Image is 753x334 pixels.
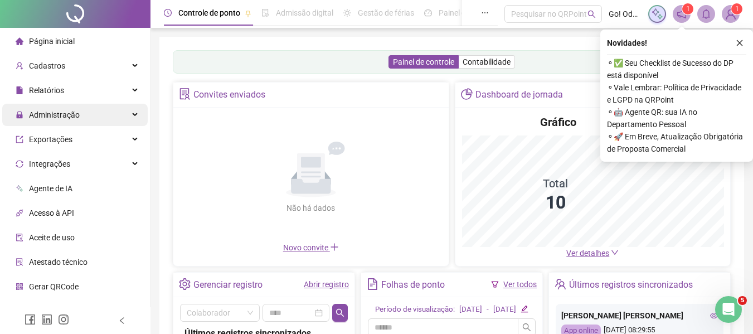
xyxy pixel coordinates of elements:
[283,243,339,252] span: Novo convite
[561,309,718,322] div: [PERSON_NAME] [PERSON_NAME]
[260,202,362,214] div: Não há dados
[16,234,23,241] span: audit
[276,8,333,17] span: Admissão digital
[609,8,642,20] span: Go! Odontologia
[29,282,79,291] span: Gerar QRCode
[304,280,349,289] a: Abrir registro
[179,278,191,290] span: setting
[607,37,647,49] span: Novidades !
[25,314,36,325] span: facebook
[375,304,455,316] div: Período de visualização:
[58,314,69,325] span: instagram
[735,5,739,13] span: 1
[164,9,172,17] span: clock-circle
[29,258,88,267] span: Atestado técnico
[178,8,240,17] span: Controle de ponto
[569,275,693,294] div: Últimos registros sincronizados
[731,3,742,14] sup: Atualize o seu contato no menu Meus Dados
[41,314,52,325] span: linkedin
[461,88,473,100] span: pie-chart
[555,278,566,290] span: team
[682,3,693,14] sup: 1
[393,57,454,66] span: Painel de controle
[261,9,269,17] span: file-done
[463,57,511,66] span: Contabilidade
[16,86,23,94] span: file
[439,8,482,17] span: Painel do DP
[503,280,537,289] a: Ver todos
[522,323,531,332] span: search
[29,209,74,217] span: Acesso à API
[16,160,23,168] span: sync
[118,317,126,325] span: left
[16,209,23,217] span: api
[607,130,746,155] span: ⚬ 🚀 Em Breve, Atualização Obrigatória de Proposta Comercial
[491,280,499,288] span: filter
[16,283,23,291] span: qrcode
[16,258,23,266] span: solution
[29,184,72,193] span: Agente de IA
[16,62,23,70] span: user-add
[710,312,718,320] span: eye
[715,296,742,323] iframe: Intercom live chat
[424,9,432,17] span: dashboard
[651,8,663,20] img: sparkle-icon.fc2bf0ac1784a2077858766a79e2daf3.svg
[29,233,75,242] span: Aceite de uso
[587,10,596,18] span: search
[381,275,445,294] div: Folhas de ponto
[722,6,739,22] img: 23908
[245,10,251,17] span: pushpin
[475,85,563,104] div: Dashboard de jornada
[566,249,609,258] span: Ver detalhes
[343,9,351,17] span: sun
[540,114,576,130] h4: Gráfico
[521,305,528,312] span: edit
[29,110,80,119] span: Administração
[29,61,65,70] span: Cadastros
[29,37,75,46] span: Página inicial
[701,9,711,19] span: bell
[179,88,191,100] span: solution
[736,39,744,47] span: close
[493,304,516,316] div: [DATE]
[607,57,746,81] span: ⚬ ✅ Seu Checklist de Sucesso do DP está disponível
[29,307,65,316] span: Financeiro
[487,304,489,316] div: -
[481,9,489,17] span: ellipsis
[29,159,70,168] span: Integrações
[29,135,72,144] span: Exportações
[566,249,619,258] a: Ver detalhes down
[607,106,746,130] span: ⚬ 🤖 Agente QR: sua IA no Departamento Pessoal
[16,111,23,119] span: lock
[358,8,414,17] span: Gestão de férias
[738,296,747,305] span: 5
[367,278,378,290] span: file-text
[677,9,687,19] span: notification
[16,135,23,143] span: export
[336,308,344,317] span: search
[29,86,64,95] span: Relatórios
[16,37,23,45] span: home
[330,243,339,251] span: plus
[611,249,619,256] span: down
[193,85,265,104] div: Convites enviados
[459,304,482,316] div: [DATE]
[686,5,690,13] span: 1
[607,81,746,106] span: ⚬ Vale Lembrar: Política de Privacidade e LGPD na QRPoint
[193,275,263,294] div: Gerenciar registro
